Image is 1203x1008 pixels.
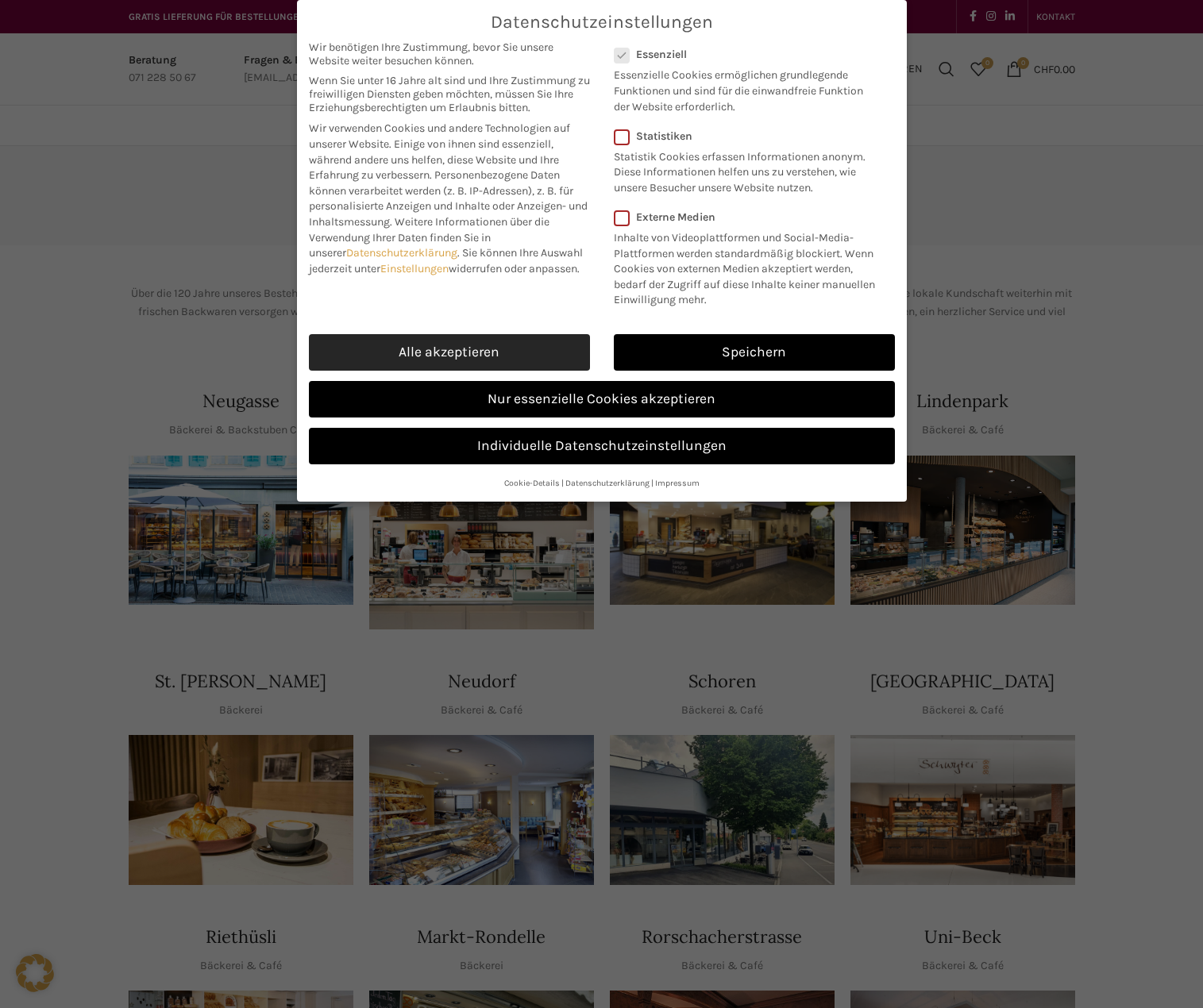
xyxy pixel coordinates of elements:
a: Impressum [655,478,700,488]
a: Cookie-Details [504,478,560,488]
span: Personenbezogene Daten können verarbeitet werden (z. B. IP-Adressen), z. B. für personalisierte A... [309,168,588,229]
a: Einstellungen [380,262,449,275]
a: Speichern [614,334,895,371]
p: Statistik Cookies erfassen Informationen anonym. Diese Informationen helfen uns zu verstehen, wie... [614,143,874,196]
span: Wir verwenden Cookies und andere Technologien auf unserer Website. Einige von ihnen sind essenzie... [309,121,570,182]
span: Weitere Informationen über die Verwendung Ihrer Daten finden Sie in unserer . [309,215,549,260]
p: Inhalte von Videoplattformen und Social-Media-Plattformen werden standardmäßig blockiert. Wenn Co... [614,224,885,308]
a: Datenschutzerklärung [565,478,650,488]
label: Essenziell [614,48,874,61]
span: Wir benötigen Ihre Zustimmung, bevor Sie unsere Website weiter besuchen können. [309,40,590,67]
a: Datenschutzerklärung [346,246,457,260]
span: Datenschutzeinstellungen [491,12,713,33]
a: Individuelle Datenschutzeinstellungen [309,428,895,464]
span: Sie können Ihre Auswahl jederzeit unter widerrufen oder anpassen. [309,246,583,275]
a: Nur essenzielle Cookies akzeptieren [309,381,895,417]
label: Externe Medien [614,210,885,224]
span: Wenn Sie unter 16 Jahre alt sind und Ihre Zustimmung zu freiwilligen Diensten geben möchten, müss... [309,74,590,114]
label: Statistiken [614,129,874,143]
p: Essenzielle Cookies ermöglichen grundlegende Funktionen und sind für die einwandfreie Funktion de... [614,61,874,114]
a: Alle akzeptieren [309,334,590,371]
